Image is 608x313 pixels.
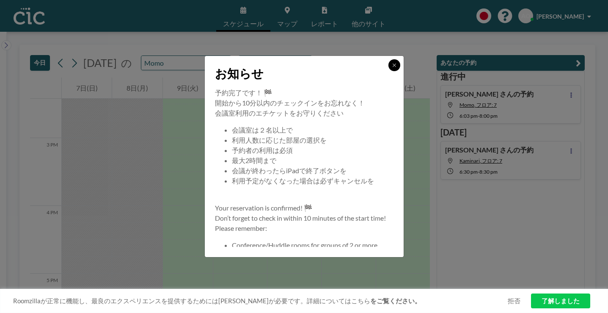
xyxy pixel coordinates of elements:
span: 最大2時間まで [232,156,276,164]
span: Conference/Huddle rooms for groups of 2 or more [232,241,377,249]
a: をご覧ください。 [370,297,421,305]
span: Roomzillaが正常に機能し、最良のエクスペリエンスを提供するためには[PERSON_NAME]が必要です。詳細についてはこちら [13,297,508,305]
span: Don’t forget to check in within 10 minutes of the start time! [215,214,386,222]
span: 利用予定がなくなった場合は必ずキャンセルを [232,177,374,185]
span: お知らせ [215,66,264,81]
span: 開始から10分以内のチェックインをお忘れなく！ [215,99,365,107]
span: 利用人数に応じた部屋の選択を [232,136,327,144]
span: 予約完了です！ 🏁 [215,89,272,97]
span: 会議室利用のエチケットをお守りください [215,109,344,117]
span: 会議室は２名以上で [232,126,293,134]
span: 予約者の利用は必須 [232,146,293,154]
span: 会議が終わったらiPadで終了ボタンを [232,166,347,175]
span: Your reservation is confirmed! 🏁 [215,204,312,212]
a: 了解しました [531,294,590,308]
a: 拒否 [508,297,520,305]
span: Please remember: [215,224,267,232]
